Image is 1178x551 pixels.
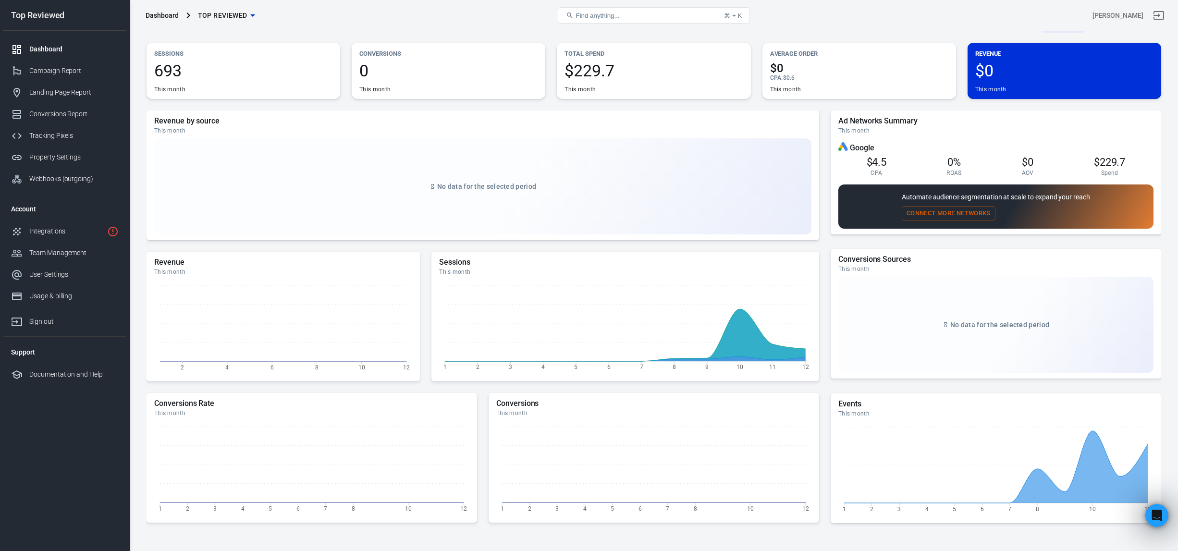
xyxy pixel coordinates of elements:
span: $0 [975,62,1153,79]
span: No data for the selected period [950,321,1049,329]
tspan: 9 [706,364,709,370]
tspan: 7 [640,364,643,370]
tspan: 12 [802,364,809,370]
tspan: 7 [324,505,327,512]
tspan: 6 [270,364,274,370]
div: This month [154,86,185,93]
div: This month [838,410,1153,417]
a: Team Management [3,242,126,264]
tspan: 10 [747,505,754,512]
span: No data for the selected period [437,183,536,190]
tspan: 2 [181,364,184,370]
tspan: 8 [315,364,319,370]
div: This month [496,409,811,417]
span: $229.7 [1094,156,1126,168]
tspan: 8 [694,505,697,512]
div: Sign out [29,317,119,327]
p: Total Spend [564,49,743,59]
h5: Events [838,399,1153,409]
tspan: 2 [186,505,189,512]
span: $0.6 [783,74,795,81]
span: ROAS [946,169,961,177]
a: Webhooks (outgoing) [3,168,126,190]
div: Landing Page Report [29,87,119,98]
h5: Sessions [439,257,811,267]
tspan: 1 [843,505,846,512]
a: Sign out [1147,4,1170,27]
tspan: 3 [555,505,559,512]
h5: Revenue by source [154,116,811,126]
tspan: 3 [213,505,217,512]
tspan: 6 [638,505,642,512]
div: Dashboard [29,44,119,54]
div: This month [975,86,1006,93]
a: Integrations [3,220,126,242]
span: 693 [154,62,332,79]
div: Conversions Report [29,109,119,119]
div: This month [154,409,469,417]
span: Spend [1101,169,1118,177]
iframe: Intercom live chat [1145,504,1168,527]
tspan: 10 [1089,505,1096,512]
div: Integrations [29,226,103,236]
a: Dashboard [3,38,126,60]
a: Conversions Report [3,103,126,125]
div: Dashboard [146,11,179,20]
tspan: 6 [296,505,300,512]
tspan: 12 [460,505,467,512]
tspan: 8 [352,505,355,512]
svg: 1 networks not verified yet [107,226,119,237]
a: Usage & billing [3,285,126,307]
tspan: 10 [737,364,744,370]
div: Webhooks (outgoing) [29,174,119,184]
div: ⌘ + K [724,12,742,19]
span: Top Reviewed [198,10,247,22]
div: Google [838,142,1153,153]
div: This month [359,86,391,93]
tspan: 5 [269,505,272,512]
p: Conversions [359,49,538,59]
span: $0 [1022,156,1033,168]
tspan: 3 [897,505,901,512]
tspan: 1 [443,364,447,370]
div: This month [154,127,811,135]
tspan: 3 [509,364,512,370]
tspan: 8 [673,364,676,370]
li: Support [3,341,126,364]
tspan: 6 [607,364,611,370]
tspan: 2 [476,364,479,370]
tspan: 10 [358,364,365,370]
p: Average Order [770,49,948,59]
a: Tracking Pixels [3,125,126,147]
div: Account id: vBYNLn0g [1092,11,1143,21]
a: Landing Page Report [3,82,126,103]
a: User Settings [3,264,126,285]
tspan: 6 [981,505,984,512]
tspan: 12 [802,505,809,512]
li: Account [3,197,126,220]
p: Revenue [975,49,1153,59]
span: $0 [770,62,948,74]
button: Connect More Networks [902,206,995,221]
h5: Revenue [154,257,412,267]
span: AOV [1022,169,1034,177]
div: This month [439,268,811,276]
tspan: 7 [1008,505,1011,512]
tspan: 5 [575,364,578,370]
h5: Ad Networks Summary [838,116,1153,126]
div: Documentation and Help [29,369,119,380]
tspan: 7 [666,505,669,512]
div: Team Management [29,248,119,258]
div: Usage & billing [29,291,119,301]
span: CPA : [770,74,783,81]
h5: Conversions Rate [154,399,469,408]
div: This month [154,268,412,276]
tspan: 8 [1036,505,1039,512]
div: This month [838,127,1153,135]
tspan: 2 [528,505,531,512]
tspan: 10 [405,505,412,512]
div: Top Reviewed [3,11,126,20]
tspan: 4 [542,364,545,370]
tspan: 12 [403,364,410,370]
div: Campaign Report [29,66,119,76]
